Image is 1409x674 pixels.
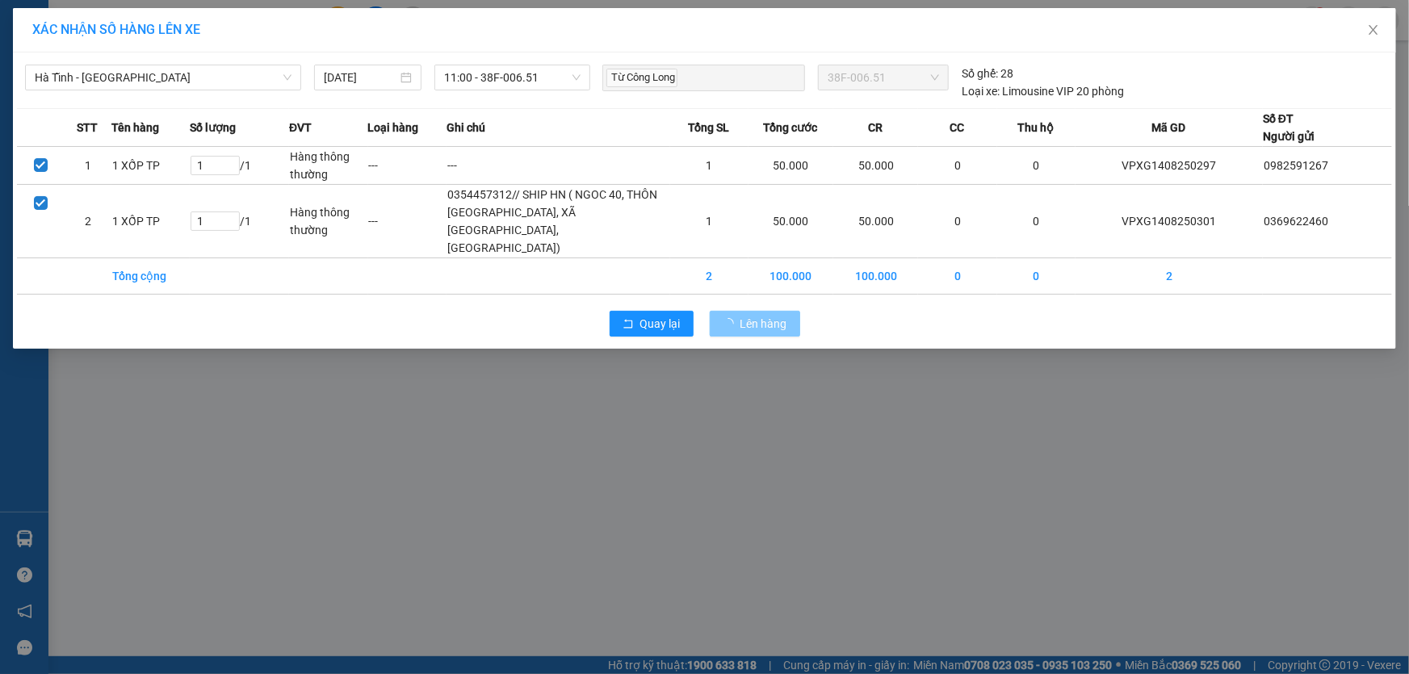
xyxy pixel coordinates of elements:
[610,311,694,337] button: rollbackQuay lại
[1367,23,1380,36] span: close
[368,185,447,258] td: ---
[324,69,397,86] input: 14/08/2025
[749,147,833,185] td: 50.000
[710,311,800,337] button: Lên hàng
[833,147,918,185] td: 50.000
[368,147,447,185] td: ---
[1152,119,1186,136] span: Mã GD
[868,119,883,136] span: CR
[918,258,996,295] td: 0
[764,119,818,136] span: Tổng cước
[64,185,111,258] td: 2
[749,185,833,258] td: 50.000
[444,65,581,90] span: 11:00 - 38F-006.51
[962,82,1124,100] div: Limousine VIP 20 phòng
[670,147,749,185] td: 1
[749,258,833,295] td: 100.000
[962,65,1013,82] div: 28
[151,40,675,60] li: Cổ Đạm, xã [GEOGRAPHIC_DATA], [GEOGRAPHIC_DATA]
[20,20,101,101] img: logo.jpg
[997,185,1076,258] td: 0
[32,22,200,37] span: XÁC NHẬN SỐ HÀNG LÊN XE
[997,147,1076,185] td: 0
[447,119,485,136] span: Ghi chú
[918,147,996,185] td: 0
[151,60,675,80] li: Hotline: 1900252555
[20,117,241,171] b: GỬI : VP [GEOGRAPHIC_DATA]
[111,258,190,295] td: Tổng cộng
[368,119,419,136] span: Loại hàng
[688,119,729,136] span: Tổng SL
[1264,215,1328,228] span: 0369622460
[1018,119,1055,136] span: Thu hộ
[723,318,740,329] span: loading
[190,185,289,258] td: / 1
[111,119,159,136] span: Tên hàng
[962,82,1000,100] span: Loại xe:
[962,65,998,82] span: Số ghế:
[623,318,634,331] span: rollback
[1076,147,1263,185] td: VPXG1408250297
[1076,185,1263,258] td: VPXG1408250301
[111,185,190,258] td: 1 XỐP TP
[77,119,98,136] span: STT
[447,185,670,258] td: 0354457312// SHIP HN ( NGOC 40, THÔN [GEOGRAPHIC_DATA], XÃ [GEOGRAPHIC_DATA], [GEOGRAPHIC_DATA])
[670,258,749,295] td: 2
[833,258,918,295] td: 100.000
[1351,8,1396,53] button: Close
[606,69,677,87] span: Từ Công Long
[289,185,367,258] td: Hàng thông thường
[833,185,918,258] td: 50.000
[64,147,111,185] td: 1
[289,147,367,185] td: Hàng thông thường
[35,65,291,90] span: Hà Tĩnh - Hà Nội
[640,315,681,333] span: Quay lại
[1264,159,1328,172] span: 0982591267
[190,119,236,136] span: Số lượng
[1076,258,1263,295] td: 2
[111,147,190,185] td: 1 XỐP TP
[670,185,749,258] td: 1
[918,185,996,258] td: 0
[828,65,939,90] span: 38F-006.51
[740,315,787,333] span: Lên hàng
[447,147,670,185] td: ---
[997,258,1076,295] td: 0
[950,119,965,136] span: CC
[289,119,312,136] span: ĐVT
[1263,110,1315,145] div: Số ĐT Người gửi
[190,147,289,185] td: / 1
